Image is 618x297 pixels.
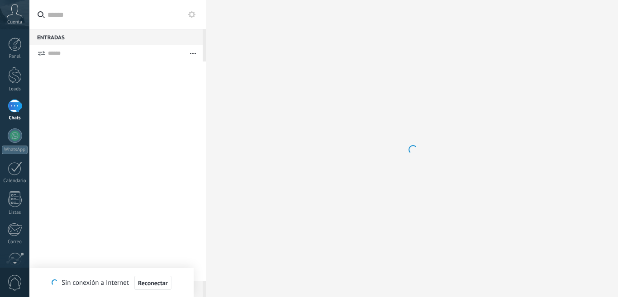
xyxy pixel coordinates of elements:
[2,210,28,216] div: Listas
[2,115,28,121] div: Chats
[138,280,168,286] span: Reconectar
[134,276,171,290] button: Reconectar
[7,19,22,25] span: Cuenta
[2,86,28,92] div: Leads
[2,178,28,184] div: Calendario
[2,146,28,154] div: WhatsApp
[2,54,28,60] div: Panel
[29,29,203,45] div: Entradas
[2,239,28,245] div: Correo
[52,275,171,290] div: Sin conexión a Internet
